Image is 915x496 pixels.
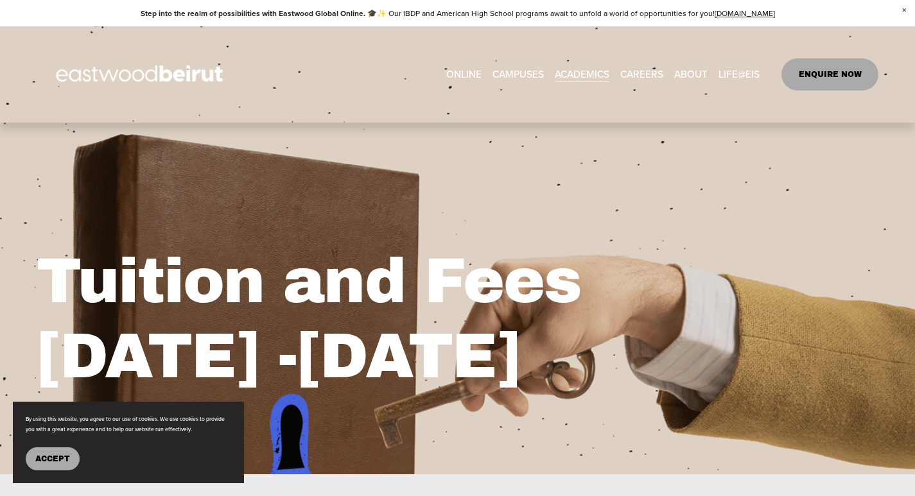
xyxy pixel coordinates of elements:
[719,65,760,83] span: LIFE@EIS
[446,65,482,85] a: ONLINE
[555,65,609,85] a: folder dropdown
[26,415,231,434] p: By using this website, you agree to our use of cookies. We use cookies to provide you with a grea...
[674,65,708,85] a: folder dropdown
[492,65,544,85] a: folder dropdown
[37,244,667,394] h1: Tuition and Fees [DATE] -[DATE]
[13,402,244,483] section: Cookie banner
[26,447,80,470] button: Accept
[715,8,775,19] a: [DOMAIN_NAME]
[37,42,246,107] img: EastwoodIS Global Site
[620,65,663,85] a: CAREERS
[674,65,708,83] span: ABOUT
[35,454,70,463] span: Accept
[555,65,609,83] span: ACADEMICS
[781,58,878,90] a: ENQUIRE NOW
[492,65,544,83] span: CAMPUSES
[719,65,760,85] a: folder dropdown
